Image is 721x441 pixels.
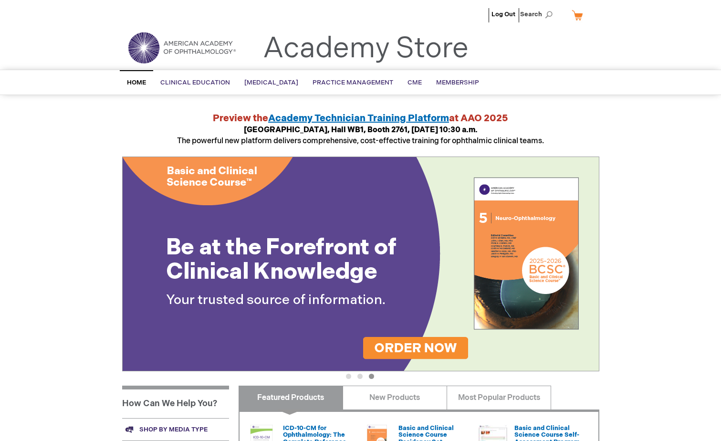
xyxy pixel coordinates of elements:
[160,79,230,86] span: Clinical Education
[369,374,374,379] button: 3 of 3
[239,386,343,409] a: Featured Products
[313,79,393,86] span: Practice Management
[343,386,447,409] a: New Products
[177,126,544,146] span: The powerful new platform delivers comprehensive, cost-effective training for ophthalmic clinical...
[127,79,146,86] span: Home
[244,79,298,86] span: [MEDICAL_DATA]
[213,113,508,124] strong: Preview the at AAO 2025
[436,79,479,86] span: Membership
[268,113,449,124] a: Academy Technician Training Platform
[357,374,363,379] button: 2 of 3
[244,126,478,135] strong: [GEOGRAPHIC_DATA], Hall WB1, Booth 2761, [DATE] 10:30 a.m.
[447,386,551,409] a: Most Popular Products
[520,5,556,24] span: Search
[263,31,469,66] a: Academy Store
[122,418,229,441] a: Shop by media type
[408,79,422,86] span: CME
[122,386,229,418] h1: How Can We Help You?
[491,10,515,18] a: Log Out
[346,374,351,379] button: 1 of 3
